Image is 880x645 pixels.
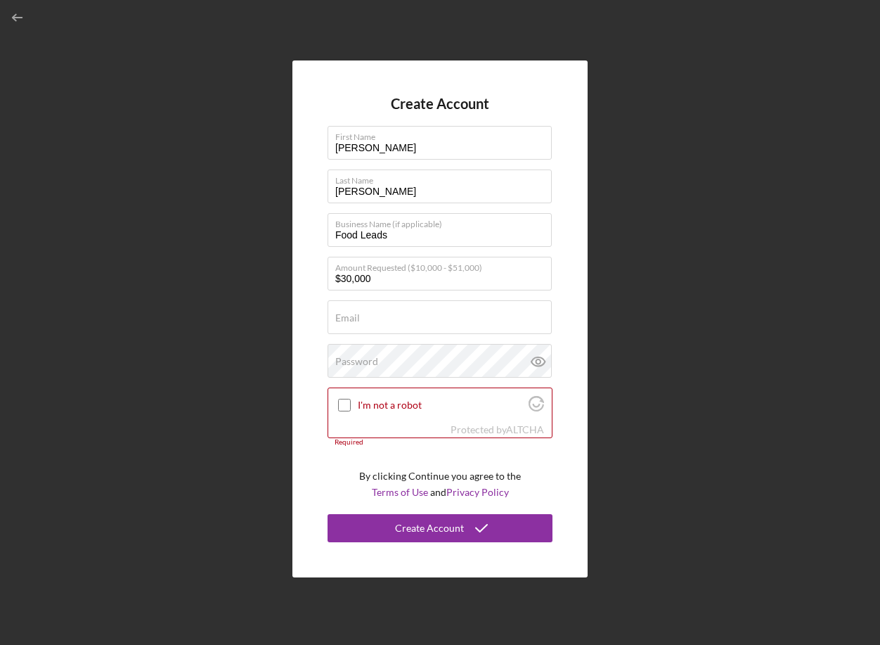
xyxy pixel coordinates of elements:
[372,486,428,498] a: Terms of Use
[335,312,360,324] label: Email
[358,400,524,411] label: I'm not a robot
[335,214,552,229] label: Business Name (if applicable)
[506,423,544,435] a: Visit Altcha.org
[391,96,489,112] h4: Create Account
[335,257,552,273] label: Amount Requested ($10,000 - $51,000)
[335,170,552,186] label: Last Name
[395,514,464,542] div: Create Account
[451,424,544,435] div: Protected by
[529,402,544,414] a: Visit Altcha.org
[335,127,552,142] label: First Name
[328,514,552,542] button: Create Account
[359,468,521,500] p: By clicking Continue you agree to the and
[446,486,509,498] a: Privacy Policy
[335,356,378,367] label: Password
[328,438,552,447] div: Required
